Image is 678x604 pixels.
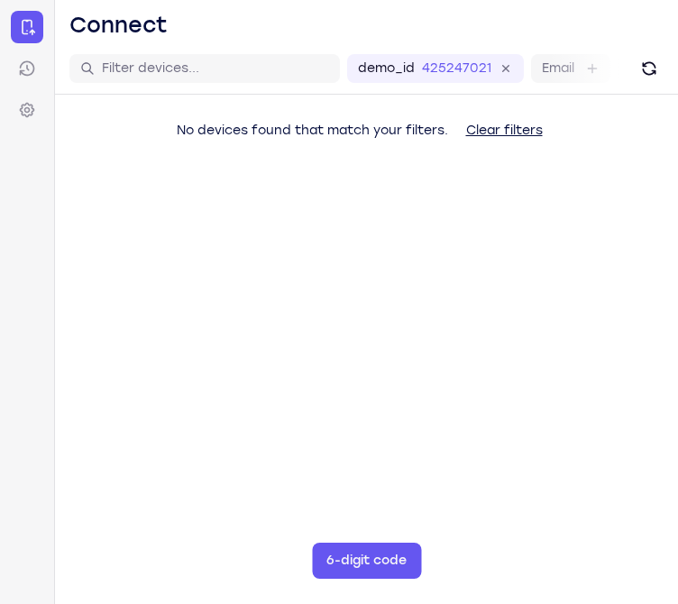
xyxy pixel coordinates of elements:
[102,59,329,78] input: Filter devices...
[11,11,43,43] a: Connect
[177,123,448,138] span: No devices found that match your filters.
[358,59,415,78] label: demo_id
[69,11,168,40] h1: Connect
[452,113,557,149] button: Clear filters
[11,52,43,85] a: Sessions
[11,94,43,126] a: Settings
[542,59,574,78] label: Email
[635,54,664,83] button: Refresh
[312,543,421,579] button: 6-digit code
